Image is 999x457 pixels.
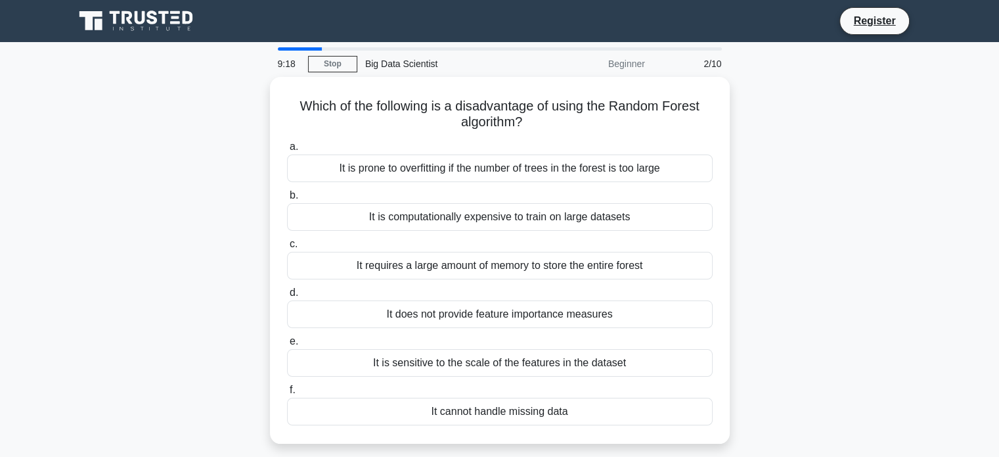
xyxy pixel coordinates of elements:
[287,155,713,182] div: It is prone to overfitting if the number of trees in the forest is too large
[845,12,903,29] a: Register
[287,301,713,328] div: It does not provide feature importance measures
[286,98,714,131] h5: Which of the following is a disadvantage of using the Random Forest algorithm?
[287,252,713,279] div: It requires a large amount of memory to store the entire forest
[653,51,730,77] div: 2/10
[357,51,538,77] div: Big Data Scientist
[287,203,713,231] div: It is computationally expensive to train on large datasets
[290,141,298,152] span: a.
[290,189,298,201] span: b.
[290,335,298,347] span: e.
[290,384,296,395] span: f.
[287,398,713,425] div: It cannot handle missing data
[538,51,653,77] div: Beginner
[308,56,357,72] a: Stop
[270,51,308,77] div: 9:18
[287,349,713,377] div: It is sensitive to the scale of the features in the dataset
[290,238,298,249] span: c.
[290,287,298,298] span: d.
